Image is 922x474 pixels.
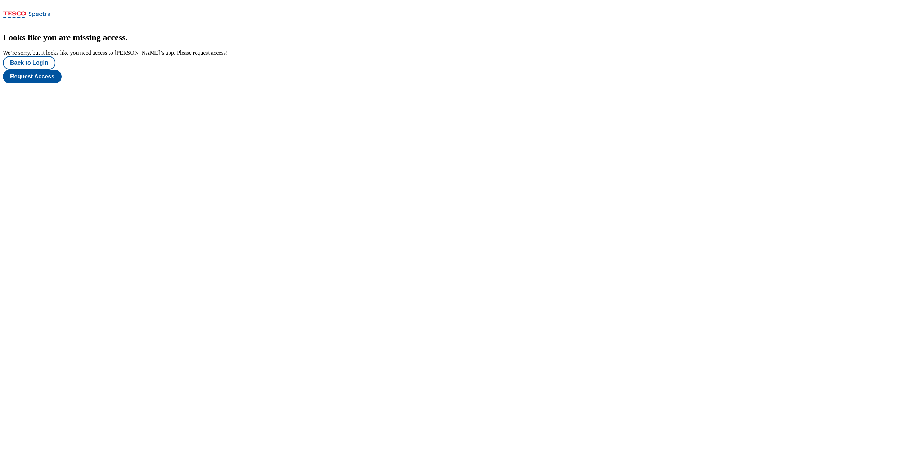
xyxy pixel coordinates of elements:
h2: Looks like you are missing access [3,33,919,42]
span: . [125,33,127,42]
div: We’re sorry, but it looks like you need access to [PERSON_NAME]’s app. Please request access! [3,50,919,56]
button: Back to Login [3,56,55,70]
a: Request Access [3,70,919,83]
button: Request Access [3,70,62,83]
a: Back to Login [3,56,919,70]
